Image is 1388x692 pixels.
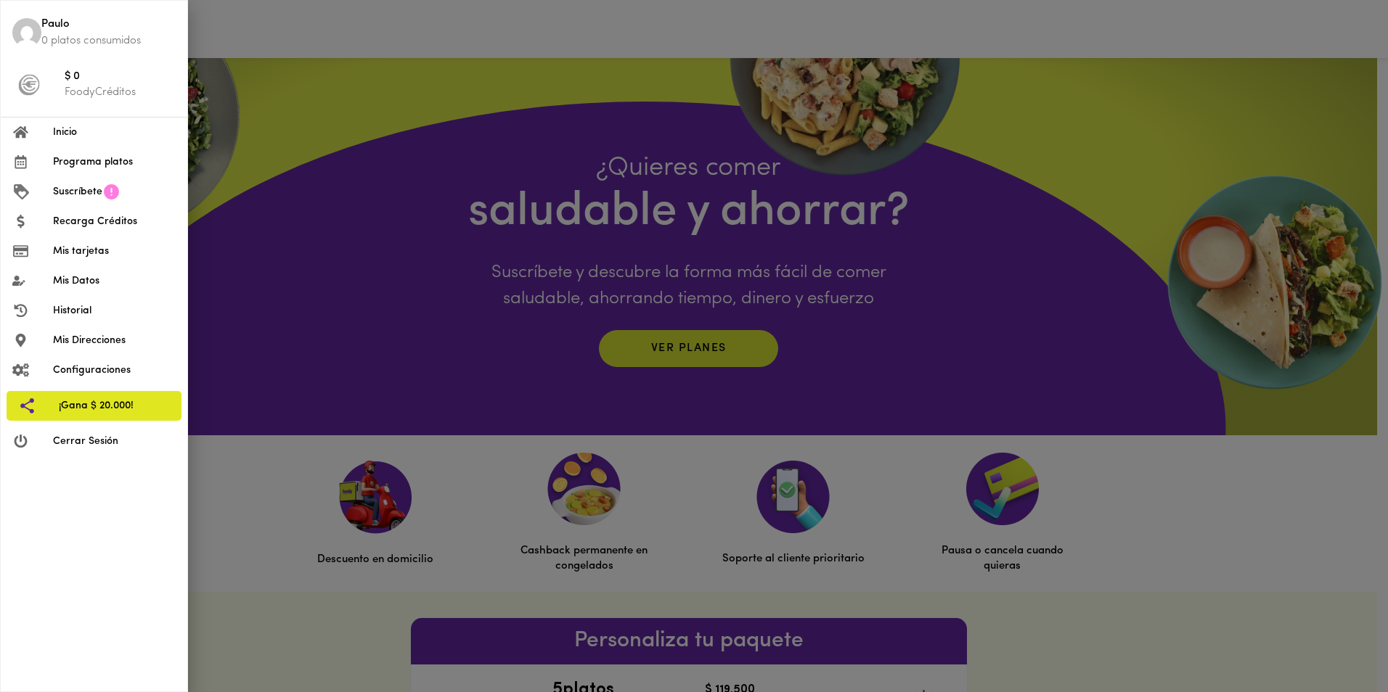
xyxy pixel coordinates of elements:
[53,273,176,289] span: Mis Datos
[65,69,176,86] span: $ 0
[53,333,176,348] span: Mis Direcciones
[53,303,176,318] span: Historial
[53,363,176,378] span: Configuraciones
[53,214,176,229] span: Recarga Créditos
[41,17,176,33] span: Paulo
[18,74,40,96] img: foody-creditos-black.png
[59,398,170,413] span: ¡Gana $ 20.000!
[53,244,176,259] span: Mis tarjetas
[1304,608,1373,677] iframe: Messagebird Livechat Widget
[53,155,176,170] span: Programa platos
[53,125,176,140] span: Inicio
[65,85,176,100] p: FoodyCréditos
[53,434,176,449] span: Cerrar Sesión
[41,33,176,49] p: 0 platos consumidos
[53,184,102,199] span: Suscríbete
